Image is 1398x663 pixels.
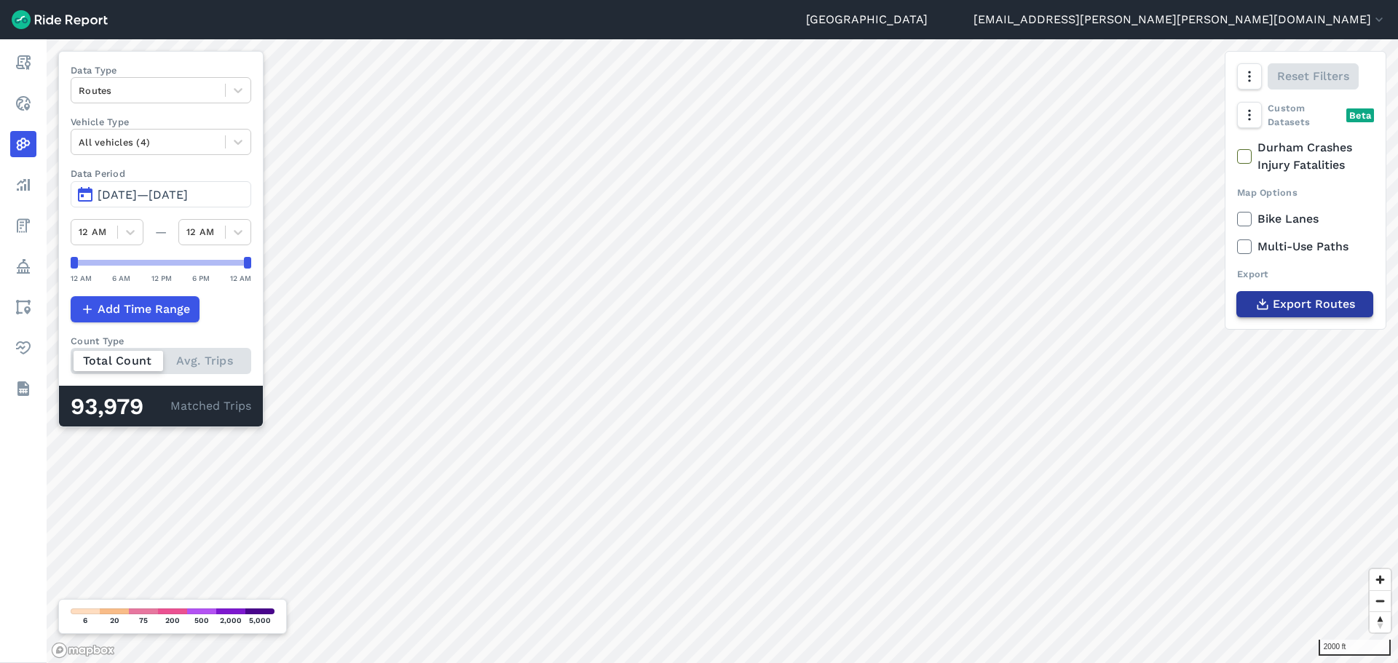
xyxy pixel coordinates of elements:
span: Add Time Range [98,301,190,318]
div: Export [1237,267,1374,281]
div: — [143,223,178,241]
label: Bike Lanes [1237,210,1374,228]
button: Export Routes [1236,291,1373,317]
a: Datasets [10,376,36,402]
div: Custom Datasets [1237,101,1374,129]
label: Durham Crashes Injury Fatalities [1237,139,1374,174]
img: Ride Report [12,10,108,29]
div: Beta [1346,108,1374,122]
span: [DATE]—[DATE] [98,188,188,202]
button: Reset bearing to north [1370,611,1391,632]
span: Export Routes [1273,295,1355,313]
label: Multi-Use Paths [1237,238,1374,255]
div: 12 PM [151,271,172,285]
div: 6 AM [112,271,130,285]
button: Zoom out [1370,590,1391,611]
a: Analyze [10,172,36,198]
a: Health [10,335,36,361]
a: Fees [10,213,36,239]
label: Data Period [71,167,251,180]
span: Reset Filters [1277,68,1349,85]
label: Data Type [71,63,251,77]
div: Map Options [1237,186,1374,199]
a: Heatmaps [10,131,36,157]
a: Report [10,49,36,76]
div: 2000 ft [1319,640,1391,656]
div: Count Type [71,334,251,348]
div: 12 AM [71,271,92,285]
a: [GEOGRAPHIC_DATA] [806,11,928,28]
div: 93,979 [71,397,170,416]
div: 12 AM [230,271,251,285]
a: Areas [10,294,36,320]
button: Add Time Range [71,296,200,322]
button: Zoom in [1370,569,1391,590]
button: Reset Filters [1268,63,1359,90]
div: 6 PM [192,271,210,285]
a: Realtime [10,90,36,116]
div: Matched Trips [59,386,263,426]
button: [DATE]—[DATE] [71,181,251,207]
canvas: Map [47,39,1398,663]
a: Policy [10,253,36,279]
a: Mapbox logo [51,642,115,659]
label: Vehicle Type [71,115,251,129]
button: [EMAIL_ADDRESS][PERSON_NAME][PERSON_NAME][DOMAIN_NAME] [974,11,1386,28]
